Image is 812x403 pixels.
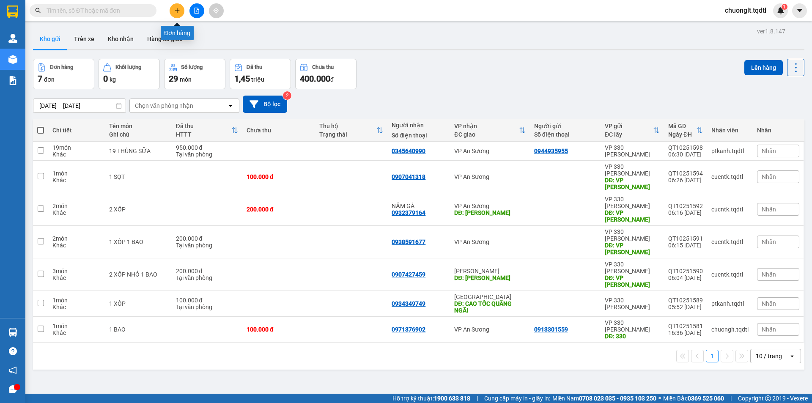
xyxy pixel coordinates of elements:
svg: open [789,353,796,359]
button: caret-down [792,3,807,18]
button: Đơn hàng7đơn [33,59,94,89]
div: VP An Sương [454,239,526,245]
div: 200.000 đ [247,206,311,213]
div: DĐ: 330 [605,333,660,340]
div: Nhãn [757,127,799,134]
div: 06:04 [DATE] [668,274,703,281]
div: 06:16 [DATE] [668,209,703,216]
img: icon-new-feature [777,7,785,14]
div: 1 món [52,323,101,329]
strong: 0708 023 035 - 0935 103 250 [579,395,656,402]
div: 1 món [52,170,101,177]
div: DĐ: NINH THUẬN [454,274,526,281]
div: Tại văn phòng [176,151,238,158]
div: NĂM GÀ [392,203,446,209]
div: 19 THÙNG SỮA [109,148,167,154]
span: Nhãn [762,300,776,307]
span: 7 [38,74,42,84]
div: 1 SỌT [109,173,167,180]
span: Miền Bắc [663,394,724,403]
div: 0938591677 [392,239,425,245]
button: Lên hàng [744,60,783,75]
div: Trạng thái [319,131,377,138]
span: chuonglt.tqdtl [718,5,773,16]
div: Khác [52,151,101,158]
span: file-add [194,8,200,14]
div: 1 món [52,297,101,304]
div: QT10251592 [668,203,703,209]
div: Đã thu [247,64,262,70]
div: 0944935955 [534,148,568,154]
button: Kho nhận [101,29,140,49]
span: copyright [765,395,771,401]
div: VP nhận [454,123,519,129]
div: ptkanh.tqdtl [711,300,749,307]
div: QT10251589 [668,297,703,304]
div: VP 330 [PERSON_NAME] [605,297,660,310]
span: caret-down [796,7,804,14]
button: file-add [189,3,204,18]
div: 3 món [52,268,101,274]
span: Miền Nam [552,394,656,403]
div: Ngày ĐH [668,131,696,138]
img: warehouse-icon [8,55,17,64]
div: chuonglt.tqdtl [711,326,749,333]
img: logo-vxr [7,5,18,18]
span: 29 [169,74,178,84]
div: 2 XỐP [109,206,167,213]
span: Hỗ trợ kỹ thuật: [392,394,470,403]
div: Khối lượng [115,64,141,70]
button: Bộ lọc [243,96,287,113]
span: | [730,394,732,403]
span: 1,45 [234,74,250,84]
div: QT10251598 [668,144,703,151]
div: Người gửi [534,123,596,129]
div: 06:15 [DATE] [668,242,703,249]
span: search [35,8,41,14]
div: 100.000 đ [176,297,238,304]
img: warehouse-icon [8,328,17,337]
div: DĐ: VP LONG HƯNG [605,177,660,190]
div: Tên món [109,123,167,129]
div: Mã GD [668,123,696,129]
div: Số điện thoại [534,131,596,138]
div: Khác [52,177,101,184]
div: Đã thu [176,123,231,129]
div: [GEOGRAPHIC_DATA] [454,293,526,300]
div: 06:30 [DATE] [668,151,703,158]
div: VP 330 [PERSON_NAME] [605,228,660,242]
div: Khác [52,242,101,249]
th: Toggle SortBy [450,119,530,142]
div: Khác [52,209,101,216]
div: Khác [52,274,101,281]
sup: 2 [283,91,291,100]
input: Tìm tên, số ĐT hoặc mã đơn [47,6,146,15]
div: 100.000 đ [247,326,311,333]
div: VP 330 [PERSON_NAME] [605,319,660,333]
div: cucntk.tqdtl [711,206,749,213]
button: Trên xe [67,29,101,49]
div: DĐ: LINH XUÂN [454,209,526,216]
div: Số điện thoại [392,132,446,139]
div: 10 / trang [756,352,782,360]
div: cucntk.tqdtl [711,173,749,180]
span: message [9,385,17,393]
div: HTTT [176,131,231,138]
th: Toggle SortBy [172,119,242,142]
div: Đơn hàng [161,26,194,40]
svg: open [227,102,234,109]
div: 2 món [52,203,101,209]
div: 16:36 [DATE] [668,329,703,336]
th: Toggle SortBy [315,119,388,142]
button: aim [209,3,224,18]
div: 100.000 đ [247,173,311,180]
div: cucntk.tqdtl [711,239,749,245]
div: 200.000 đ [176,268,238,274]
div: ĐC lấy [605,131,653,138]
div: VP 330 [PERSON_NAME] [605,163,660,177]
div: 19 món [52,144,101,151]
div: 2 XỐP NHỎ 1 BAO [109,271,167,278]
div: 0971376902 [392,326,425,333]
button: Đã thu1,45 triệu [230,59,291,89]
div: ptkanh.tqdtl [711,148,749,154]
